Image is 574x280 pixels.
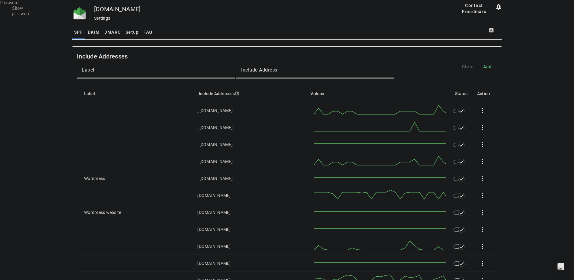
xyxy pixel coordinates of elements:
mat-header-cell: Include Addresses [194,85,306,102]
div: _[DOMAIN_NAME] [197,175,233,182]
a: DKIM [85,25,102,39]
span: Setup [126,30,139,34]
mat-label: Include Address [241,67,277,73]
button: Add [478,61,497,72]
div: _[DOMAIN_NAME] [197,142,233,148]
div: [DOMAIN_NAME] [197,192,231,198]
mat-header-cell: Action [472,85,497,102]
div: _[DOMAIN_NAME] [197,158,233,165]
mat-header-cell: Label [77,85,194,102]
div: [DOMAIN_NAME] [197,226,231,232]
span: DMARC [104,30,121,34]
div: Wordpress [84,175,105,182]
span: Contact Fraudmarc [456,2,493,15]
span: FAQ [143,30,153,34]
div: Wordpress website [84,209,121,215]
mat-header-cell: Volume [306,85,450,102]
button: Contact Fraudmarc [453,3,495,14]
div: [DOMAIN_NAME] [197,260,231,266]
a: DMARC [102,25,123,39]
div: [DOMAIN_NAME] [94,6,434,12]
div: _[DOMAIN_NAME] [197,125,233,131]
span: DKIM [88,30,100,34]
div: Settings [94,15,434,21]
a: Setup [123,25,141,39]
i: help_outline [235,91,239,96]
div: _[DOMAIN_NAME] [197,108,233,114]
a: SPF [72,25,85,39]
span: SPF [74,30,83,34]
a: FAQ [141,25,155,39]
mat-header-cell: Status [450,85,473,102]
div: Open Intercom Messenger [553,259,568,274]
span: Add [483,64,492,70]
img: Fraudmarc Logo [74,7,86,19]
mat-label: Label [82,67,94,73]
mat-card-title: Include Addresses [77,52,128,61]
div: [DOMAIN_NAME] [197,209,231,215]
div: [DOMAIN_NAME] [197,243,231,249]
mat-icon: notification_important [495,3,502,10]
